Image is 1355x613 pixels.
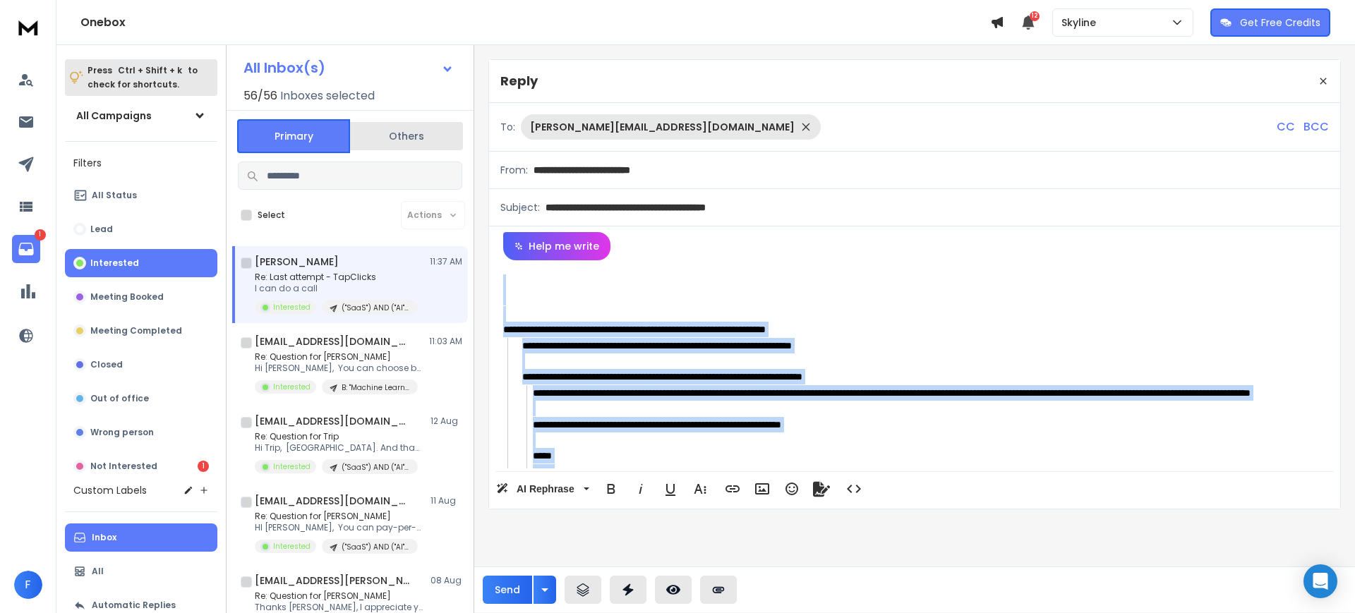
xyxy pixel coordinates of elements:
p: CC [1277,119,1295,135]
h1: [EMAIL_ADDRESS][PERSON_NAME][DOMAIN_NAME] [255,573,410,588]
button: Emoticons [778,475,805,503]
button: Signature [808,475,835,503]
p: [PERSON_NAME][EMAIL_ADDRESS][DOMAIN_NAME] [530,120,795,134]
h1: [EMAIL_ADDRESS][DOMAIN_NAME] [255,414,410,428]
p: Interested [273,302,311,312]
button: Out of office [65,384,217,413]
h3: Inboxes selected [280,87,375,104]
p: Hi [PERSON_NAME], You can choose between [255,363,424,374]
div: 1 [198,461,209,472]
h1: All Campaigns [76,109,152,123]
h3: Custom Labels [73,483,147,497]
a: 1 [12,235,40,263]
button: F [14,571,42,599]
span: 56 / 56 [243,87,277,104]
p: Thanks [PERSON_NAME], I appreciate you forwarding [255,602,424,613]
button: Help me write [503,232,610,260]
h1: All Inbox(s) [243,61,325,75]
p: To: [500,120,515,134]
h1: [EMAIL_ADDRESS][DOMAIN_NAME] [255,494,410,508]
button: Get Free Credits [1210,8,1330,37]
h3: Filters [65,153,217,173]
p: Reply [500,71,538,91]
p: All [92,566,104,577]
p: BCC [1303,119,1329,135]
button: Not Interested1 [65,452,217,480]
p: Re: Question for [PERSON_NAME] [255,511,424,522]
p: Meeting Completed [90,325,182,336]
p: Automatic Replies [92,600,176,611]
p: Re: Question for Trip [255,431,424,442]
p: Re: Question for [PERSON_NAME] [255,590,424,602]
p: Hi Trip, [GEOGRAPHIC_DATA]. And thanks [255,442,424,454]
button: All Campaigns [65,102,217,130]
p: Not Interested [90,461,157,472]
button: Lead [65,215,217,243]
p: 1 [35,229,46,241]
p: ("SaaS") AND ("AI") | [GEOGRAPHIC_DATA]/CA | 500-5000 | BizDev/Mar | Owner/CXO/VP | 1+ yrs | Post... [342,462,409,473]
button: Closed [65,351,217,379]
div: Open Intercom Messenger [1303,564,1337,598]
p: 11:03 AM [429,336,462,347]
h1: Onebox [80,14,990,31]
button: Underline (Ctrl+U) [657,475,684,503]
p: From: [500,163,528,177]
img: logo [14,14,42,40]
p: Skyline [1061,16,1102,30]
p: Meeting Booked [90,291,164,303]
button: Meeting Booked [65,283,217,311]
span: AI Rephrase [514,483,577,495]
p: Wrong person [90,427,154,438]
p: Re: Last attempt - TapClicks [255,272,418,283]
button: Code View [841,475,867,503]
p: Interested [273,461,311,472]
button: Interested [65,249,217,277]
p: Lead [90,224,113,235]
button: Insert Link (Ctrl+K) [719,475,746,503]
p: All Status [92,190,137,201]
h1: [EMAIL_ADDRESS][DOMAIN_NAME] [255,334,410,348]
p: Closed [90,359,123,370]
button: Meeting Completed [65,317,217,345]
button: Insert Image (Ctrl+P) [749,475,776,503]
p: Get Free Credits [1240,16,1320,30]
button: More Text [687,475,713,503]
p: 11 Aug [430,495,462,506]
p: B: "Machine Learning" , "AI" | US/CA | CEO/FOUNDER/OWNER | 50-500 [342,382,409,393]
p: I can do a call [255,283,418,294]
p: 11:37 AM [430,256,462,267]
button: Primary [237,119,350,153]
button: Bold (Ctrl+B) [598,475,625,503]
span: Ctrl + Shift + k [116,62,184,78]
button: Send [483,576,532,604]
p: 12 Aug [430,415,462,427]
p: 08 Aug [430,575,462,586]
button: AI Rephrase [493,475,592,503]
button: Italic (Ctrl+I) [627,475,654,503]
p: Subject: [500,200,540,214]
button: All [65,557,217,585]
button: Inbox [65,523,217,552]
p: ("SaaS") AND ("AI") | [GEOGRAPHIC_DATA]/CA | 500-5000 | BizDev/Mar | Owner/CXO/VP | 1+ yrs | Post... [342,542,409,552]
p: Re: Question for [PERSON_NAME] [255,351,424,363]
p: HI [PERSON_NAME], You can pay-per-appointment, which [255,522,424,533]
p: Press to check for shortcuts. [88,63,198,92]
h1: [PERSON_NAME] [255,255,339,269]
p: ("SaaS") AND ("AI") | [GEOGRAPHIC_DATA]/CA | 500-5000 | BizDev/Mar | Owner/CXO/VP | 1+ yrs | Post... [342,303,409,313]
button: All Status [65,181,217,210]
p: Interested [273,382,311,392]
button: All Inbox(s) [232,54,465,82]
span: 12 [1030,11,1040,21]
button: Wrong person [65,418,217,447]
p: Interested [90,257,139,269]
p: Out of office [90,393,149,404]
label: Select [258,210,285,221]
p: Inbox [92,532,116,543]
button: Others [350,121,463,152]
p: Interested [273,541,311,552]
